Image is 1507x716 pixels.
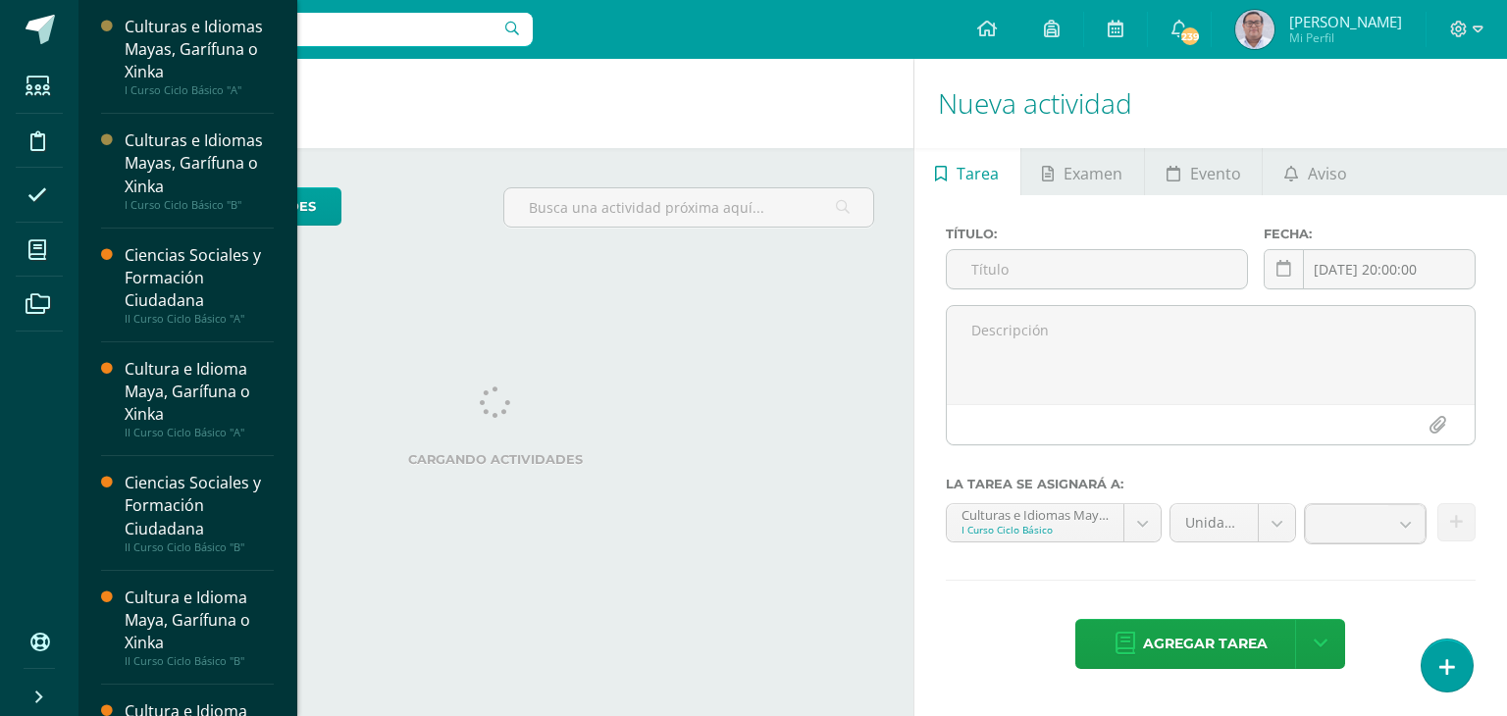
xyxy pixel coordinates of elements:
div: II Curso Ciclo Básico "A" [125,312,274,326]
div: Culturas e Idiomas Mayas, Garífuna o Xinka [125,129,274,197]
div: I Curso Ciclo Básico "B" [125,198,274,212]
div: II Curso Ciclo Básico "A" [125,426,274,439]
a: Examen [1021,148,1144,195]
a: Cultura e Idioma Maya, Garífuna o XinkaII Curso Ciclo Básico "A" [125,358,274,439]
div: I Curso Ciclo Básico "A" [125,83,274,97]
input: Busca una actividad próxima aquí... [504,188,872,227]
span: Tarea [957,150,999,197]
label: La tarea se asignará a: [946,477,1476,491]
label: Cargando actividades [118,452,874,467]
span: [PERSON_NAME] [1289,12,1402,31]
a: Ciencias Sociales y Formación CiudadanaII Curso Ciclo Básico "B" [125,472,274,553]
div: Cultura e Idioma Maya, Garífuna o Xinka [125,358,274,426]
a: Culturas e Idiomas Mayas, Garífuna o [PERSON_NAME] 'A'I Curso Ciclo Básico [947,504,1161,541]
input: Busca un usuario... [91,13,533,46]
input: Título [947,250,1248,288]
a: Culturas e Idiomas Mayas, Garífuna o XinkaI Curso Ciclo Básico "A" [125,16,274,97]
span: Agregar tarea [1143,620,1268,668]
h1: Actividades [102,59,890,148]
label: Título: [946,227,1249,241]
input: Fecha de entrega [1265,250,1475,288]
label: Fecha: [1264,227,1476,241]
div: Ciencias Sociales y Formación Ciudadana [125,472,274,539]
span: Examen [1064,150,1122,197]
span: Unidad 4 [1185,504,1243,541]
a: Culturas e Idiomas Mayas, Garífuna o XinkaI Curso Ciclo Básico "B" [125,129,274,211]
div: I Curso Ciclo Básico [961,523,1109,537]
div: II Curso Ciclo Básico "B" [125,540,274,554]
a: Ciencias Sociales y Formación CiudadanaII Curso Ciclo Básico "A" [125,244,274,326]
div: Culturas e Idiomas Mayas, Garífuna o Xinka [125,16,274,83]
a: Cultura e Idioma Maya, Garífuna o XinkaII Curso Ciclo Básico "B" [125,587,274,668]
a: Aviso [1263,148,1368,195]
a: Unidad 4 [1170,504,1295,541]
div: Culturas e Idiomas Mayas, Garífuna o [PERSON_NAME] 'A' [961,504,1109,523]
div: Ciencias Sociales y Formación Ciudadana [125,244,274,312]
span: Evento [1190,150,1241,197]
div: Cultura e Idioma Maya, Garífuna o Xinka [125,587,274,654]
img: 6a782a4ce9af2a7c632b77013fd344e5.png [1235,10,1274,49]
span: Mi Perfil [1289,29,1402,46]
a: Tarea [914,148,1020,195]
span: Aviso [1308,150,1347,197]
div: II Curso Ciclo Básico "B" [125,654,274,668]
a: Evento [1145,148,1262,195]
h1: Nueva actividad [938,59,1483,148]
span: 239 [1179,26,1201,47]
